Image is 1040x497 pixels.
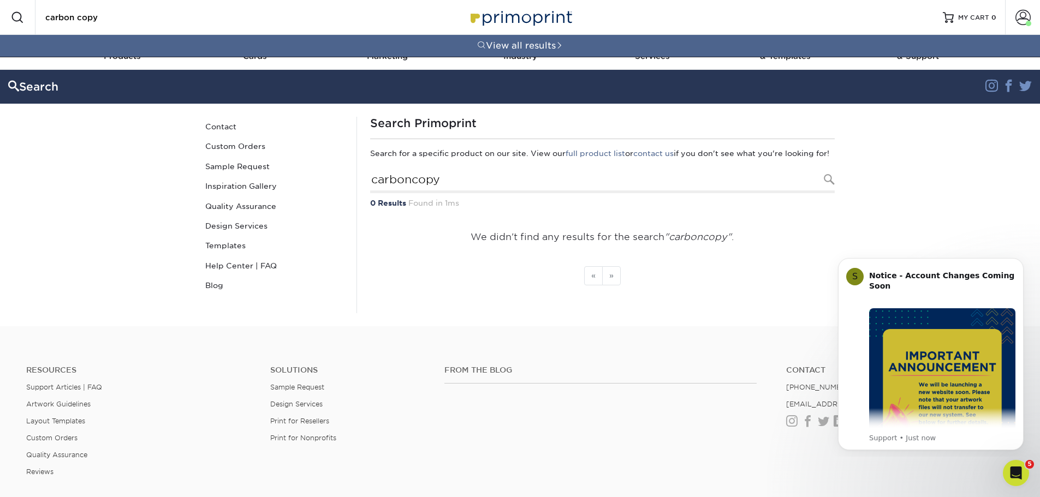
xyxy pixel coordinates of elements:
[270,383,324,391] a: Sample Request
[270,417,329,425] a: Print for Resellers
[201,236,348,255] a: Templates
[26,417,85,425] a: Layout Templates
[26,451,87,459] a: Quality Assurance
[991,14,996,21] span: 0
[664,231,732,242] em: "carboncopy"
[786,366,1014,375] a: Contact
[786,383,854,391] a: [PHONE_NUMBER]
[26,383,102,391] a: Support Articles | FAQ
[408,199,459,207] span: Found in 1ms
[201,176,348,196] a: Inspiration Gallery
[444,366,757,375] h4: From the Blog
[786,400,917,408] a: [EMAIL_ADDRESS][DOMAIN_NAME]
[370,168,835,193] input: Search Products...
[370,199,406,207] strong: 0 Results
[1003,460,1029,486] iframe: Intercom live chat
[26,366,254,375] h4: Resources
[26,400,91,408] a: Artwork Guidelines
[370,230,835,244] p: We didn't find any results for the search .
[270,434,336,442] a: Print for Nonprofits
[201,136,348,156] a: Custom Orders
[201,157,348,176] a: Sample Request
[633,149,674,158] a: contact us
[201,276,348,295] a: Blog
[201,216,348,236] a: Design Services
[370,148,835,159] p: Search for a specific product on our site. View our or if you don't see what you're looking for!
[201,196,348,216] a: Quality Assurance
[822,248,1040,457] iframe: Intercom notifications message
[201,256,348,276] a: Help Center | FAQ
[270,366,428,375] h4: Solutions
[270,400,323,408] a: Design Services
[44,11,151,24] input: SEARCH PRODUCTS.....
[201,117,348,136] a: Contact
[958,13,989,22] span: MY CART
[566,149,625,158] a: full product list
[370,117,835,130] h1: Search Primoprint
[26,434,78,442] a: Custom Orders
[466,5,575,29] img: Primoprint
[1025,460,1034,469] span: 5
